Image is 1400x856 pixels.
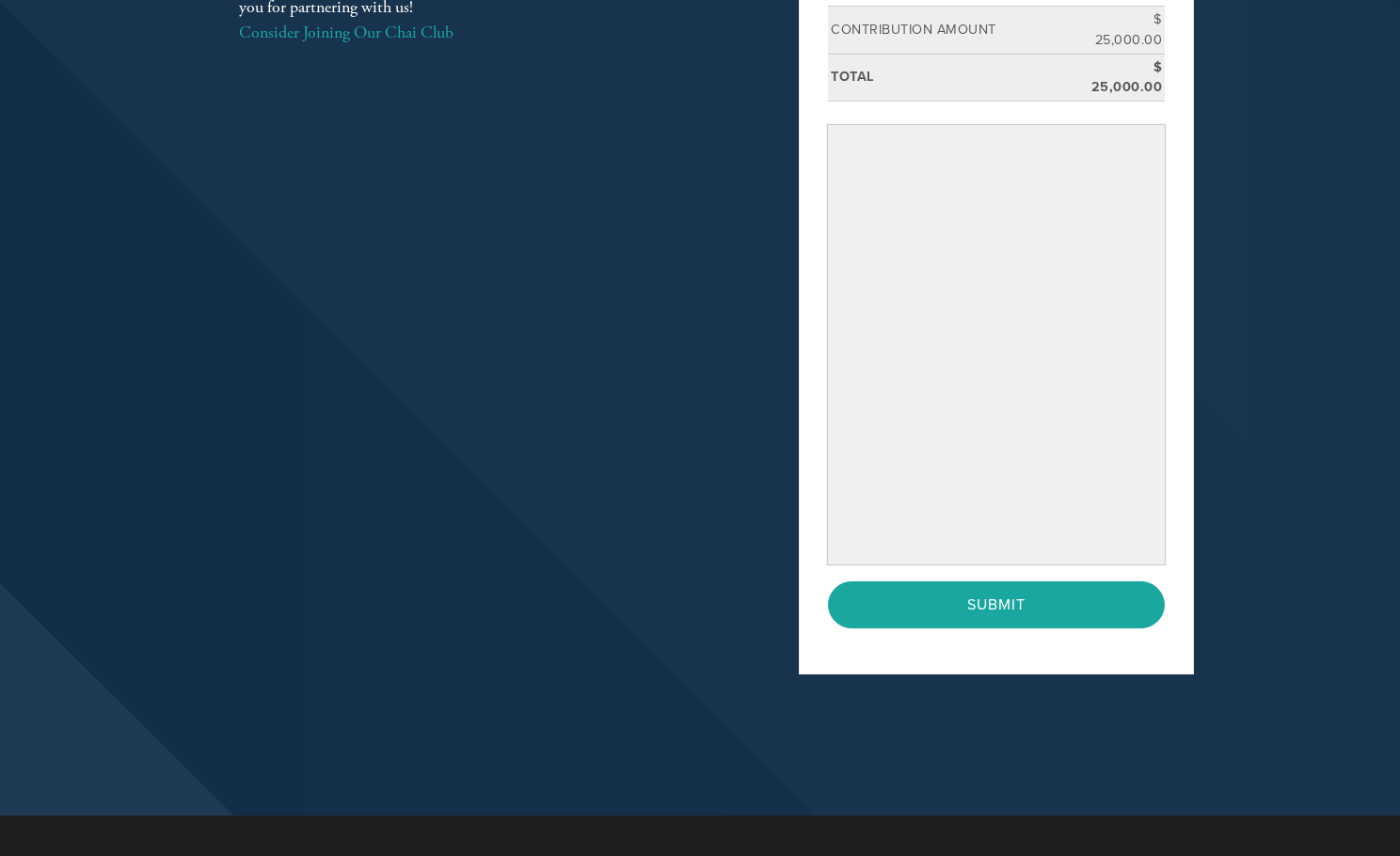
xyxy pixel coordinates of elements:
[1080,7,1165,54] td: $ 25,000.00
[828,7,1080,54] td: Contribution Amount
[828,581,1165,628] input: Submit
[1080,54,1165,101] td: $ 25,000.00
[828,54,1080,101] td: Total
[239,22,453,43] a: Consider Joining Our Chai Club
[832,129,1161,560] iframe: Secure payment input frame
